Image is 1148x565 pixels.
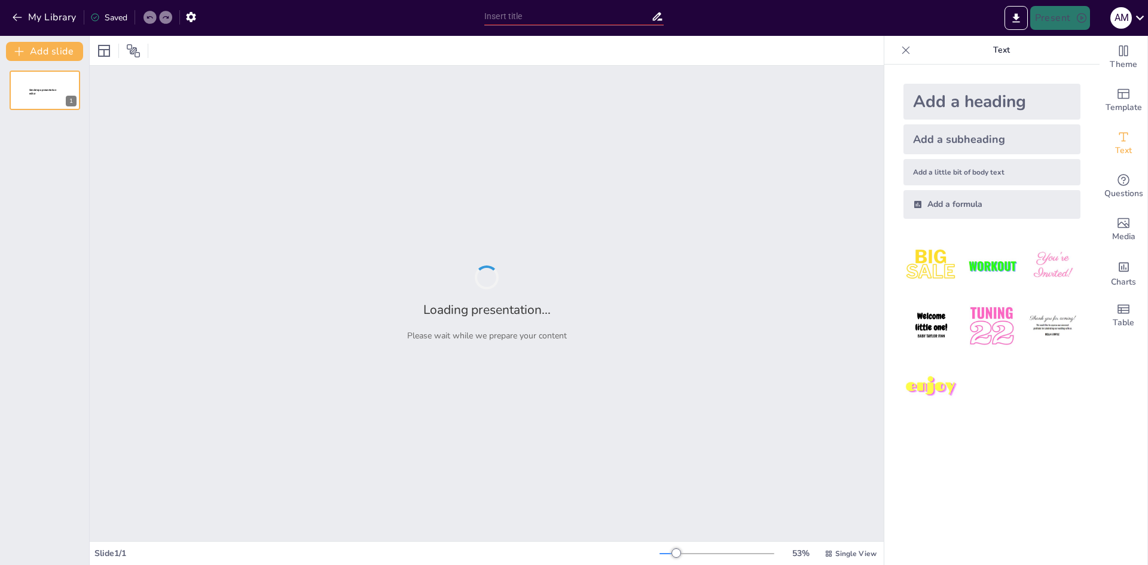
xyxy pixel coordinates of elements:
[835,549,877,558] span: Single View
[423,301,551,318] h2: Loading presentation...
[1100,251,1147,294] div: Add charts and graphs
[1100,79,1147,122] div: Add ready made slides
[1110,6,1132,30] button: A M
[903,124,1080,154] div: Add a subheading
[964,238,1019,294] img: 2.jpeg
[1100,122,1147,165] div: Add text boxes
[1110,7,1132,29] div: A M
[903,190,1080,219] div: Add a formula
[94,548,660,559] div: Slide 1 / 1
[1104,187,1143,200] span: Questions
[1113,316,1134,329] span: Table
[407,330,567,341] p: Please wait while we prepare your content
[29,88,56,95] span: Sendsteps presentation editor
[903,298,959,354] img: 4.jpeg
[903,159,1080,185] div: Add a little bit of body text
[484,8,651,25] input: Insert title
[1100,165,1147,208] div: Get real-time input from your audience
[94,41,114,60] div: Layout
[1111,276,1136,289] span: Charts
[903,359,959,415] img: 7.jpeg
[903,84,1080,120] div: Add a heading
[1106,101,1142,114] span: Template
[9,8,81,27] button: My Library
[1025,298,1080,354] img: 6.jpeg
[1110,58,1137,71] span: Theme
[786,548,815,559] div: 53 %
[66,96,77,106] div: 1
[6,42,83,61] button: Add slide
[90,12,127,23] div: Saved
[964,298,1019,354] img: 5.jpeg
[1025,238,1080,294] img: 3.jpeg
[1115,144,1132,157] span: Text
[1100,294,1147,337] div: Add a table
[126,44,141,58] span: Position
[1100,208,1147,251] div: Add images, graphics, shapes or video
[1030,6,1090,30] button: Present
[1004,6,1028,30] button: Export to PowerPoint
[1100,36,1147,79] div: Change the overall theme
[1112,230,1135,243] span: Media
[903,238,959,294] img: 1.jpeg
[10,71,80,110] div: 1
[915,36,1088,65] p: Text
